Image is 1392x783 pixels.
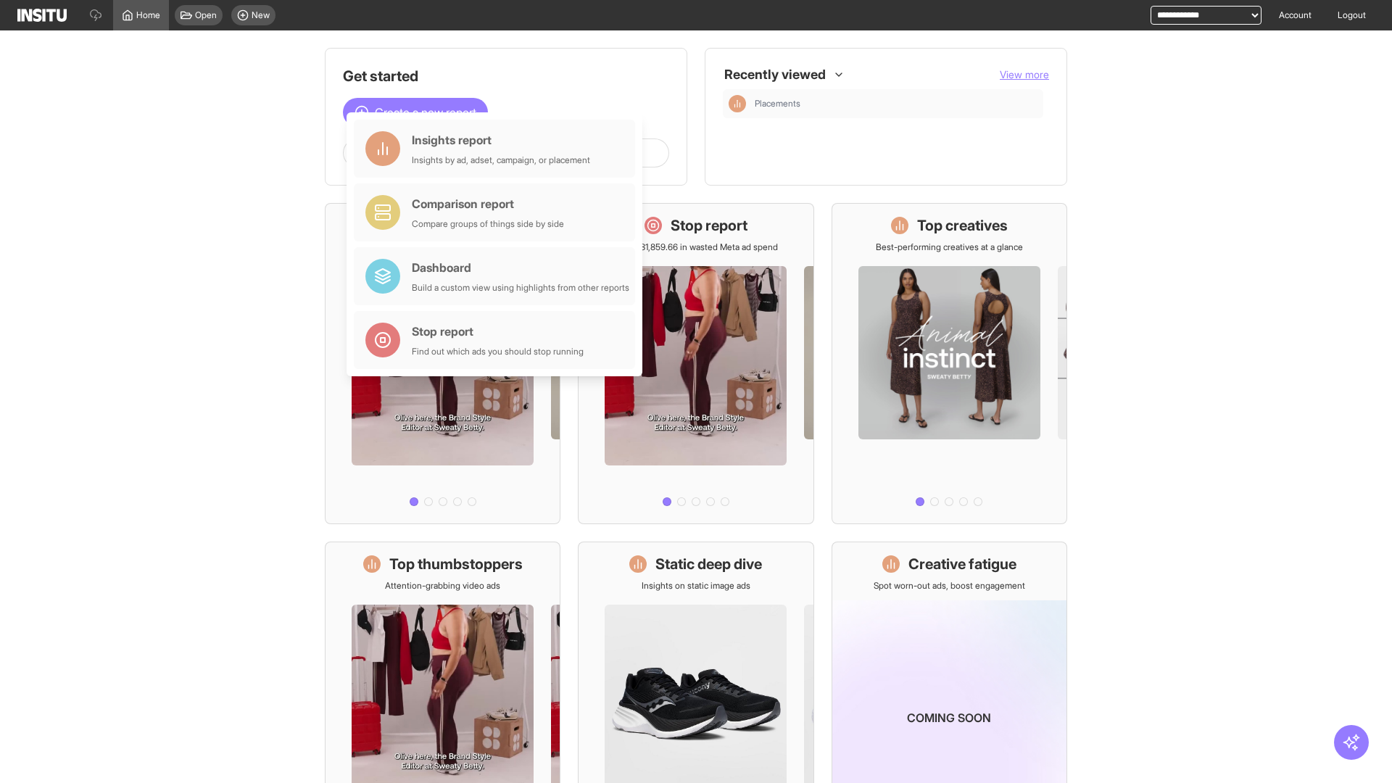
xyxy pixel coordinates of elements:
[671,215,747,236] h1: Stop report
[412,154,590,166] div: Insights by ad, adset, campaign, or placement
[412,282,629,294] div: Build a custom view using highlights from other reports
[389,554,523,574] h1: Top thumbstoppers
[876,241,1023,253] p: Best-performing creatives at a glance
[343,66,669,86] h1: Get started
[412,259,629,276] div: Dashboard
[642,580,750,592] p: Insights on static image ads
[17,9,67,22] img: Logo
[755,98,1037,109] span: Placements
[614,241,778,253] p: Save £31,859.66 in wasted Meta ad spend
[1000,67,1049,82] button: View more
[385,580,500,592] p: Attention-grabbing video ads
[375,104,476,121] span: Create a new report
[252,9,270,21] span: New
[655,554,762,574] h1: Static deep dive
[136,9,160,21] span: Home
[412,131,590,149] div: Insights report
[729,95,746,112] div: Insights
[1000,68,1049,80] span: View more
[755,98,800,109] span: Placements
[412,195,564,212] div: Comparison report
[412,323,584,340] div: Stop report
[412,346,584,357] div: Find out which ads you should stop running
[343,98,488,127] button: Create a new report
[325,203,560,524] a: What's live nowSee all active ads instantly
[832,203,1067,524] a: Top creativesBest-performing creatives at a glance
[412,218,564,230] div: Compare groups of things side by side
[917,215,1008,236] h1: Top creatives
[578,203,813,524] a: Stop reportSave £31,859.66 in wasted Meta ad spend
[195,9,217,21] span: Open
